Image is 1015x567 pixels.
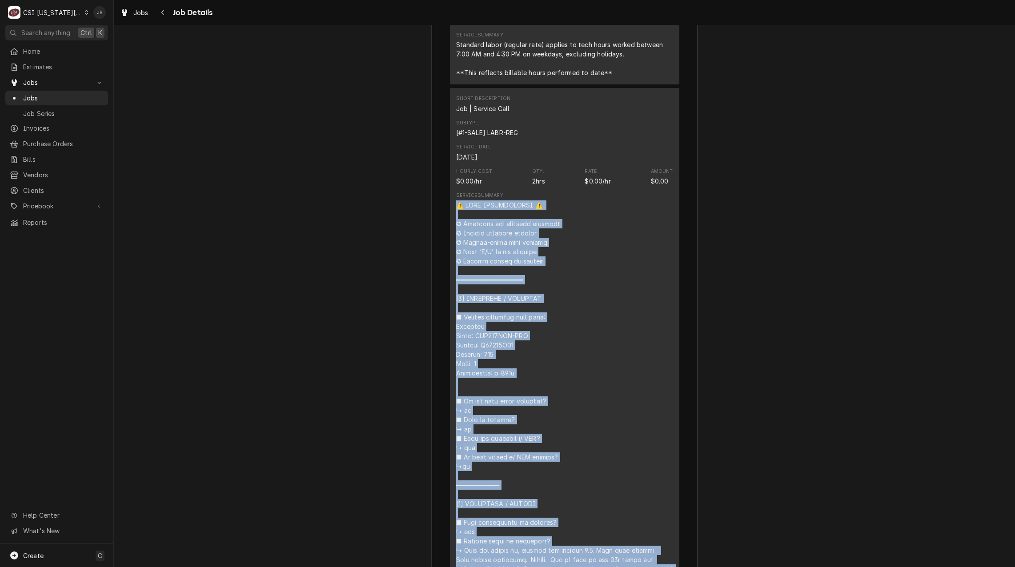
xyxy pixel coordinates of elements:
a: Go to Pricebook [5,199,108,213]
div: Amount [651,168,673,175]
div: Quantity [532,168,545,186]
div: Short Description [456,104,510,113]
span: Vendors [23,170,104,180]
div: Amount [651,168,673,186]
div: Price [585,176,610,186]
span: Jobs [23,93,104,103]
div: Service Summary [456,32,503,39]
div: Service Date [456,152,478,162]
span: Estimates [23,62,104,72]
span: K [98,28,102,37]
span: Home [23,47,104,56]
span: C [98,551,102,560]
div: Subtype [456,128,518,137]
div: Short Description [456,95,511,102]
span: Ctrl [80,28,92,37]
div: Service Date [456,144,491,161]
button: Navigate back [156,5,170,20]
div: Subtype [456,120,478,127]
div: Cost [456,168,493,186]
div: JB [93,6,106,19]
a: Purchase Orders [5,136,108,151]
div: Service Summary [456,192,503,199]
a: Reports [5,215,108,230]
a: Job Series [5,106,108,121]
a: Home [5,44,108,59]
span: Reports [23,218,104,227]
div: Cost [456,176,482,186]
div: Service Date [456,144,491,151]
div: Rate [585,168,597,175]
div: Subtype [456,120,518,137]
span: Help Center [23,511,103,520]
div: CSI Kansas City's Avatar [8,6,20,19]
a: Invoices [5,121,108,136]
span: Search anything [21,28,70,37]
a: Vendors [5,168,108,182]
div: Quantity [532,176,545,186]
span: Job Series [23,109,104,118]
a: Clients [5,183,108,198]
div: Short Description [456,95,511,113]
a: Go to Jobs [5,75,108,90]
div: Amount [651,176,669,186]
a: Bills [5,152,108,167]
div: Qty. [532,168,544,175]
div: Standard labor (regular rate) applies to tech hours worked between 7:00 AM and 4:30 PM on weekday... [456,40,673,77]
span: Clients [23,186,104,195]
span: Purchase Orders [23,139,104,148]
div: Hourly Cost [456,168,493,175]
span: Jobs [23,78,90,87]
span: Bills [23,155,104,164]
a: Jobs [116,5,152,20]
div: CSI [US_STATE][GEOGRAPHIC_DATA] [23,8,82,17]
div: Price [585,168,610,186]
div: Joshua Bennett's Avatar [93,6,106,19]
a: Go to Help Center [5,508,108,523]
a: Jobs [5,91,108,105]
span: Job Details [170,7,213,19]
span: Invoices [23,124,104,133]
span: Jobs [133,8,148,17]
span: Pricebook [23,201,90,211]
a: Estimates [5,60,108,74]
div: C [8,6,20,19]
span: What's New [23,526,103,535]
span: Create [23,552,44,559]
button: Search anythingCtrlK [5,25,108,40]
a: Go to What's New [5,523,108,538]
